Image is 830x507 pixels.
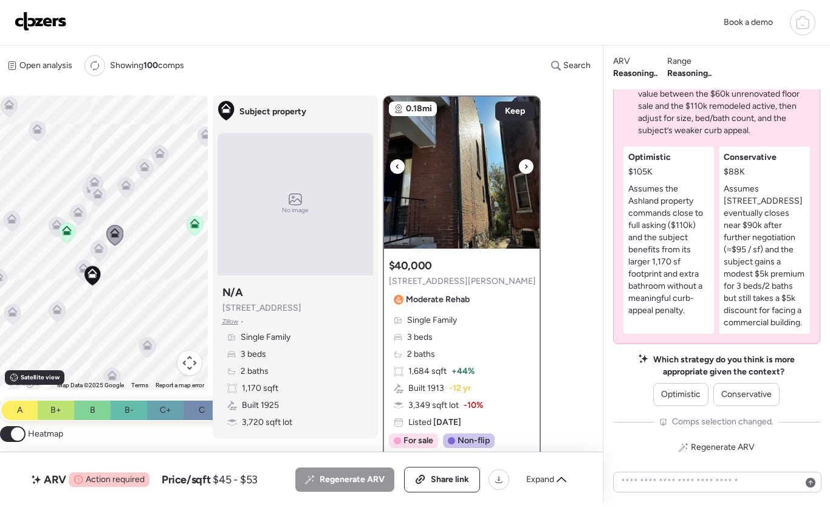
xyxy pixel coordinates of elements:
[628,166,653,178] span: $105K
[17,404,22,416] span: A
[563,60,591,72] span: Search
[408,365,447,378] span: 1,684 sqft
[125,404,134,416] span: B-
[213,472,258,487] span: $45 - $53
[162,472,210,487] span: Price/sqft
[3,374,43,390] a: Open this area in Google Maps (opens a new window)
[464,399,483,412] span: -10%
[628,151,671,164] span: Optimistic
[389,258,432,273] h3: $40,000
[90,404,95,416] span: B
[721,388,772,401] span: Conservative
[407,331,433,343] span: 3 beds
[86,474,145,486] span: Action required
[44,472,66,487] span: ARV
[222,317,239,326] span: Zillow
[160,404,171,416] span: C+
[241,331,290,343] span: Single Family
[3,374,43,390] img: Google
[724,151,777,164] span: Conservative
[156,382,204,388] a: Report a map error
[458,435,490,447] span: Non-flip
[408,416,461,429] span: Listed
[431,417,461,427] span: [DATE]
[241,317,244,326] span: •
[282,205,309,215] span: No image
[653,354,795,378] span: Which strategy do you think is more appropriate given the context?
[222,302,301,314] span: [STREET_ADDRESS]
[672,416,773,428] span: Comps selection changed.
[638,76,811,137] p: Limited remodeled sales force us to bracket value between the $60k unrenovated floor sale and the...
[661,388,701,401] span: Optimistic
[143,60,158,71] span: 100
[431,474,469,486] span: Share link
[406,294,470,306] span: Moderate Rehab
[239,106,306,118] span: Subject property
[57,382,124,388] span: Map Data ©2025 Google
[628,183,710,317] p: Assumes the Ashland property commands close to full asking ($110k) and the subject benefits from ...
[110,60,184,72] span: Showing comps
[320,474,385,486] span: Regenerate ARV
[28,428,63,440] span: Heatmap
[667,67,712,80] span: Reasoning..
[241,348,266,360] span: 3 beds
[199,404,205,416] span: C
[408,382,444,395] span: Built 1913
[50,404,61,416] span: B+
[724,183,805,329] p: Assumes [STREET_ADDRESS] eventually closes near $90k after further negotiation (≈$95 / sf) and th...
[724,17,773,27] span: Book a demo
[242,416,292,429] span: 3,720 sqft lot
[406,103,432,115] span: 0.18mi
[403,435,433,447] span: For sale
[242,399,279,412] span: Built 1925
[21,373,60,382] span: Satellite view
[451,365,475,378] span: + 44%
[724,166,745,178] span: $88K
[15,12,67,31] img: Logo
[613,67,657,80] span: Reasoning..
[526,474,554,486] span: Expand
[449,382,471,395] span: -12 yr
[407,314,457,326] span: Single Family
[389,275,536,288] span: [STREET_ADDRESS][PERSON_NAME]
[613,55,630,67] span: ARV
[408,399,459,412] span: 3,349 sqft lot
[691,441,755,454] span: Regenerate ARV
[407,348,435,360] span: 2 baths
[19,60,72,72] span: Open analysis
[667,55,691,67] span: Range
[131,382,148,388] a: Terms
[241,365,269,378] span: 2 baths
[505,105,525,117] span: Keep
[222,285,243,300] h3: N/A
[242,382,278,395] span: 1,170 sqft
[177,351,202,375] button: Map camera controls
